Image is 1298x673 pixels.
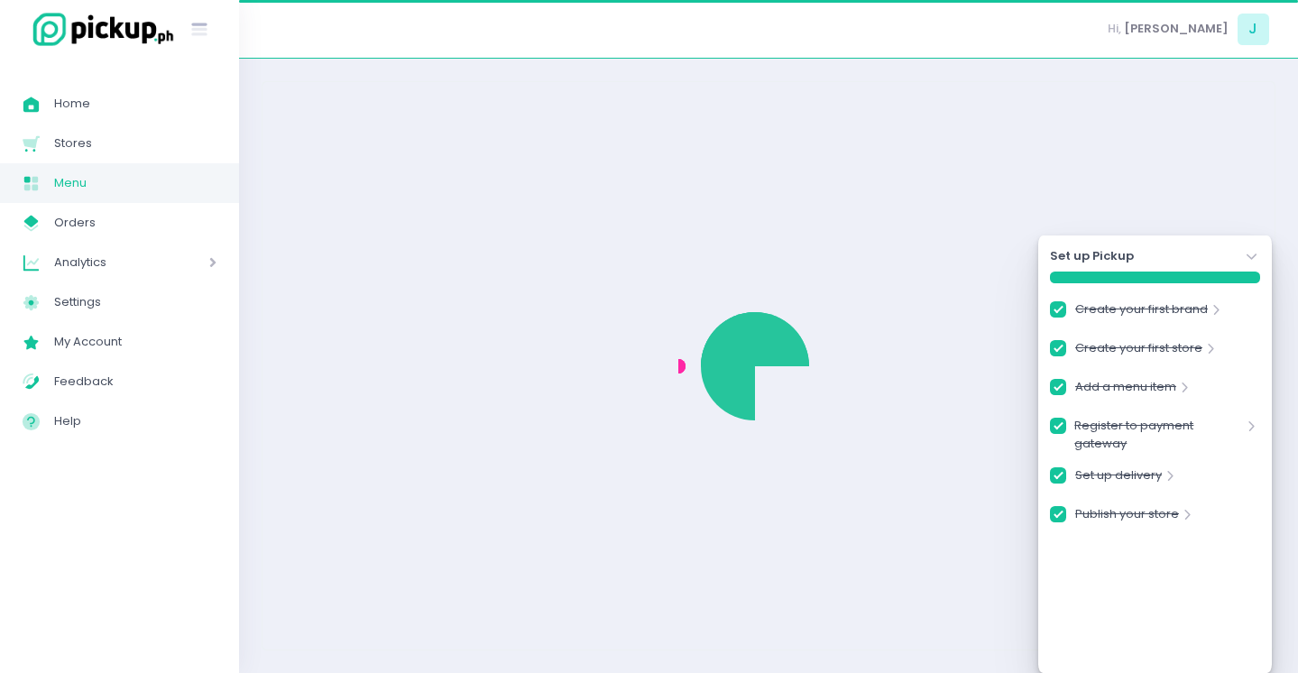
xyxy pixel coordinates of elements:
[1075,378,1176,402] a: Add a menu item
[1074,417,1242,452] a: Register to payment gateway
[1075,339,1202,364] a: Create your first store
[54,370,216,393] span: Feedback
[1238,14,1269,45] span: J
[1075,300,1208,325] a: Create your first brand
[1075,466,1162,491] a: Set up delivery
[1108,20,1121,38] span: Hi,
[54,132,216,155] span: Stores
[54,290,216,314] span: Settings
[23,10,176,49] img: logo
[1050,247,1134,265] strong: Set up Pickup
[54,211,216,235] span: Orders
[1124,20,1229,38] span: [PERSON_NAME]
[1075,505,1179,530] a: Publish your store
[54,410,216,433] span: Help
[54,251,158,274] span: Analytics
[54,330,216,354] span: My Account
[54,92,216,115] span: Home
[54,171,216,195] span: Menu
